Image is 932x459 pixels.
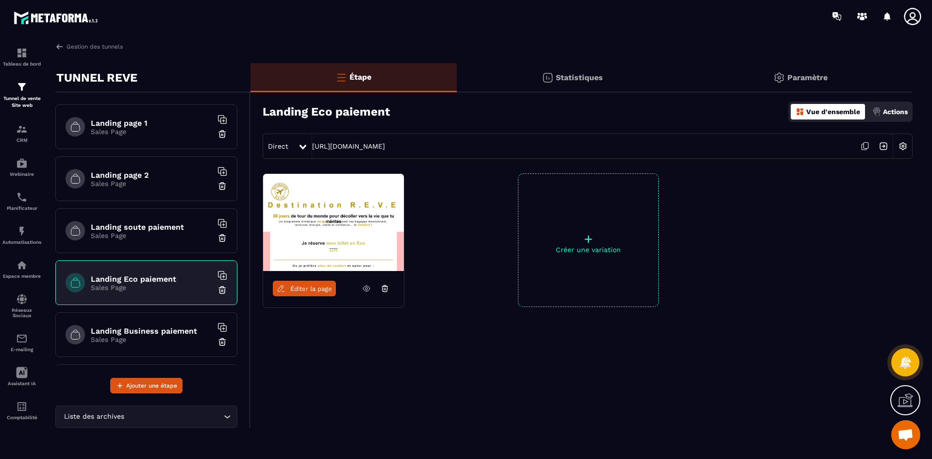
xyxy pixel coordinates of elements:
[55,42,123,51] a: Gestion des tunnels
[2,347,41,352] p: E-mailing
[290,285,332,292] span: Éditer la page
[217,129,227,139] img: trash
[349,72,371,82] p: Étape
[2,307,41,318] p: Réseaux Sociaux
[2,61,41,67] p: Tableau de bord
[2,150,41,184] a: automationsautomationsWebinaire
[2,205,41,211] p: Planificateur
[16,47,28,59] img: formation
[55,406,237,428] div: Search for option
[2,40,41,74] a: formationformationTableau de bord
[16,259,28,271] img: automations
[268,142,288,150] span: Direct
[2,116,41,150] a: formationformationCRM
[56,68,137,87] p: TUNNEL REVE
[2,325,41,359] a: emailemailE-mailing
[891,420,920,449] div: Ouvrir le chat
[110,378,183,393] button: Ajouter une étape
[91,180,212,187] p: Sales Page
[556,73,603,82] p: Statistiques
[2,381,41,386] p: Assistant IA
[263,174,404,271] img: image
[217,233,227,243] img: trash
[2,286,41,325] a: social-networksocial-networkRéseaux Sociaux
[518,232,658,246] p: +
[91,326,212,336] h6: Landing Business paiement
[55,42,64,51] img: arrow
[91,119,212,128] h6: Landing page 1
[2,74,41,116] a: formationformationTunnel de vente Site web
[542,72,553,84] img: stats.20deebd0.svg
[16,123,28,135] img: formation
[894,137,912,155] img: setting-w.858f3a88.svg
[2,95,41,109] p: Tunnel de vente Site web
[872,107,881,116] img: actions.d6e523a2.png
[2,273,41,279] p: Espace membre
[806,108,860,116] p: Vue d'ensemble
[217,337,227,347] img: trash
[2,137,41,143] p: CRM
[263,105,390,119] h3: Landing Eco paiement
[2,184,41,218] a: schedulerschedulerPlanificateur
[2,359,41,393] a: Assistant IA
[217,285,227,295] img: trash
[2,252,41,286] a: automationsautomationsEspace membre
[883,108,908,116] p: Actions
[126,411,221,422] input: Search for option
[312,142,385,150] a: [URL][DOMAIN_NAME]
[2,239,41,245] p: Automatisations
[91,336,212,343] p: Sales Page
[518,246,658,254] p: Créer une variation
[91,170,212,180] h6: Landing page 2
[16,333,28,344] img: email
[2,218,41,252] a: automationsautomationsAutomatisations
[796,107,804,116] img: dashboard-orange.40269519.svg
[91,128,212,136] p: Sales Page
[91,284,212,291] p: Sales Page
[773,72,785,84] img: setting-gr.5f69749f.svg
[126,381,177,391] span: Ajouter une étape
[62,411,126,422] span: Liste des archives
[2,415,41,420] p: Comptabilité
[14,9,101,27] img: logo
[787,73,828,82] p: Paramètre
[2,171,41,177] p: Webinaire
[16,401,28,412] img: accountant
[335,71,347,83] img: bars-o.4a397970.svg
[217,181,227,191] img: trash
[91,232,212,239] p: Sales Page
[16,157,28,169] img: automations
[16,293,28,305] img: social-network
[91,222,212,232] h6: Landing soute paiement
[2,393,41,427] a: accountantaccountantComptabilité
[273,281,336,296] a: Éditer la page
[16,81,28,93] img: formation
[91,274,212,284] h6: Landing Eco paiement
[16,225,28,237] img: automations
[874,137,893,155] img: arrow-next.bcc2205e.svg
[16,191,28,203] img: scheduler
